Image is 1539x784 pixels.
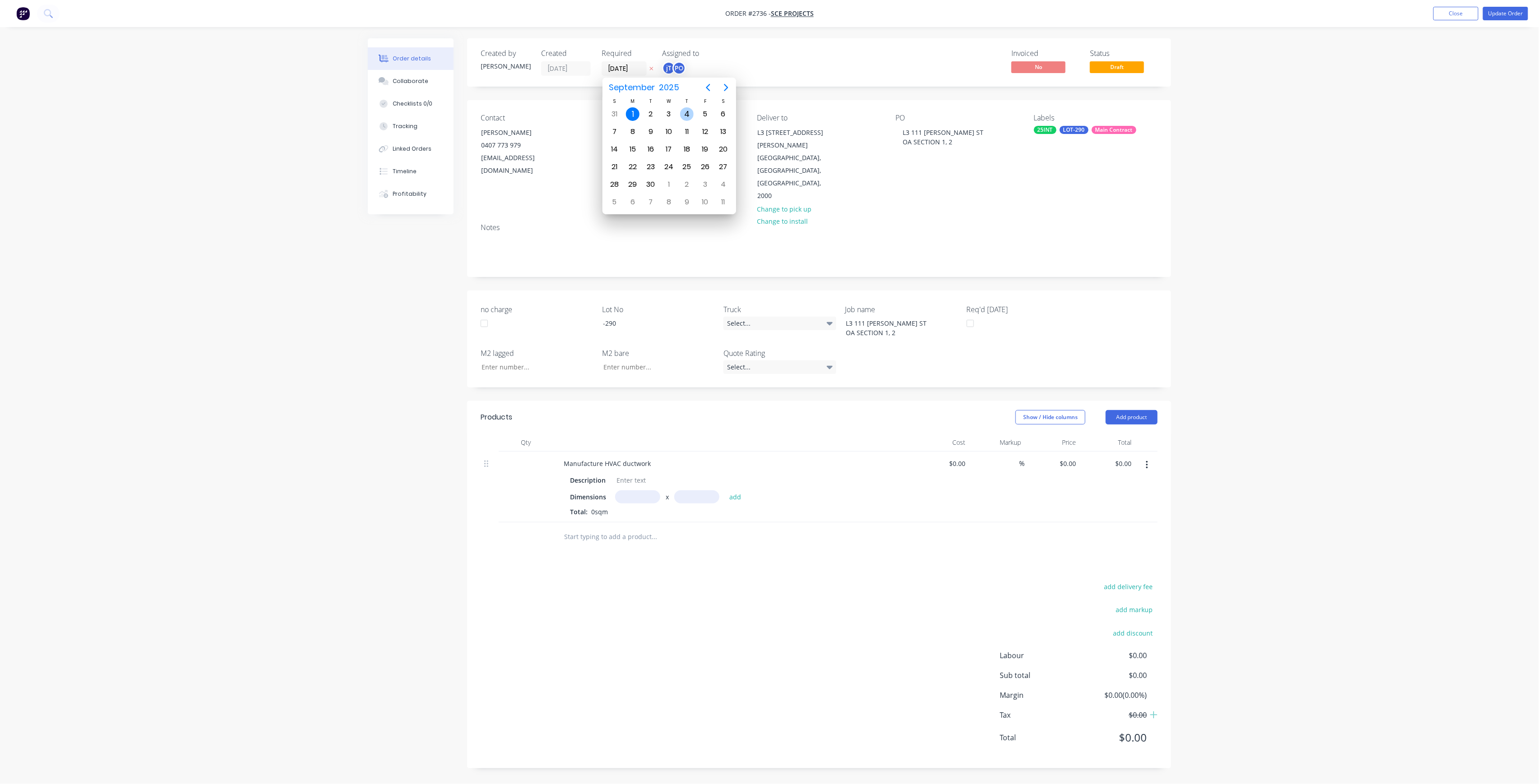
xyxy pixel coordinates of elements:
span: Dimensions [570,492,606,502]
label: Quote Rating [723,348,836,359]
div: Thursday, October 9, 2025 [680,195,694,209]
div: Linked Orders [393,145,432,153]
div: Wednesday, September 10, 2025 [662,125,676,138]
span: $0.00 [1080,729,1147,746]
button: Checklists 0/0 [368,92,454,115]
div: Today, Monday, September 1, 2025 [626,107,640,121]
div: Saturday, September 6, 2025 [717,107,730,121]
div: Saturday, October 4, 2025 [717,178,730,191]
div: Main Contract [1092,126,1136,134]
div: Friday, September 19, 2025 [698,143,712,156]
input: Enter number... [474,360,593,374]
span: $0.00 [1080,650,1147,661]
div: S [714,97,732,105]
button: Change to install [752,215,813,227]
div: L3 [STREET_ADDRESS][PERSON_NAME][GEOGRAPHIC_DATA], [GEOGRAPHIC_DATA], [GEOGRAPHIC_DATA], 2000 [750,126,840,203]
span: % [1019,458,1024,469]
div: jT [662,61,676,75]
button: jTPO [662,61,686,75]
div: T [642,97,660,105]
div: Saturday, September 13, 2025 [717,125,730,138]
span: No [1011,61,1066,73]
div: Markup [969,434,1025,452]
div: Monday, September 15, 2025 [626,143,640,156]
div: Friday, September 12, 2025 [698,125,712,138]
div: PO [895,114,1019,122]
div: Invoiced [1011,49,1079,58]
div: Monday, September 8, 2025 [626,125,640,138]
div: Tracking [393,122,418,130]
div: Tuesday, September 16, 2025 [644,143,658,156]
button: Next page [717,78,735,97]
span: Sub total [1000,670,1080,681]
button: Linked Orders [368,138,454,160]
label: Req'd [DATE] [967,304,1080,315]
span: $0.00 [1080,670,1147,681]
input: Start typing to add a product... [564,528,744,546]
div: Friday, September 5, 2025 [698,107,712,121]
div: Tuesday, September 30, 2025 [644,178,658,191]
div: Price [1024,434,1080,452]
div: Profitability [393,190,427,198]
span: Total: [570,507,588,516]
div: Saturday, October 11, 2025 [717,195,730,209]
div: [GEOGRAPHIC_DATA], [GEOGRAPHIC_DATA], [GEOGRAPHIC_DATA], 2000 [758,152,833,202]
div: Wednesday, October 8, 2025 [662,195,676,209]
div: T [678,97,696,105]
div: Monday, October 6, 2025 [626,195,640,209]
div: L3 111 [PERSON_NAME] ST OA SECTION 1, 2 [839,317,951,339]
label: Job name [845,304,958,315]
label: M2 bare [602,348,715,359]
div: Description [566,474,609,487]
label: no charge [481,304,593,315]
div: Friday, October 3, 2025 [698,178,712,191]
div: Tuesday, September 9, 2025 [644,125,658,138]
div: Contact [481,114,604,122]
div: Tuesday, September 2, 2025 [644,107,658,121]
div: Sunday, October 5, 2025 [608,195,621,209]
button: Order details [368,47,454,70]
div: Wednesday, October 1, 2025 [662,178,676,191]
div: Sunday, September 21, 2025 [608,160,621,174]
span: $0.00 [1080,710,1147,720]
div: 0407 773 979 [481,139,556,152]
button: Previous page [699,78,717,97]
button: Add product [1106,410,1158,424]
div: Order details [393,55,431,63]
button: September2025 [603,79,685,96]
a: SCE Projects [771,9,814,18]
button: Profitability [368,183,454,205]
div: [PERSON_NAME] [481,61,530,71]
div: Thursday, September 18, 2025 [680,143,694,156]
div: L3 111 [PERSON_NAME] ST OA SECTION 1, 2 [895,126,991,148]
button: add markup [1111,604,1158,616]
div: -290 [596,317,709,330]
button: add discount [1108,627,1158,639]
div: PO [672,61,686,75]
div: Sunday, September 28, 2025 [608,178,621,191]
div: F [696,97,714,105]
div: Required [602,49,651,58]
div: Assigned to [662,49,752,58]
div: Wednesday, September 17, 2025 [662,143,676,156]
div: Labels [1034,114,1158,122]
button: Close [1433,7,1479,20]
div: Tuesday, October 7, 2025 [644,195,658,209]
div: Monday, September 22, 2025 [626,160,640,174]
div: Sunday, August 31, 2025 [608,107,621,121]
div: W [660,97,678,105]
div: [PERSON_NAME] [481,126,556,139]
div: Select... [723,360,836,374]
div: Manufacture HVAC ductwork [556,457,658,470]
button: add delivery fee [1099,581,1158,593]
div: Sunday, September 7, 2025 [608,125,621,138]
div: [EMAIL_ADDRESS][DOMAIN_NAME] [481,152,556,177]
div: Sunday, September 14, 2025 [608,143,621,156]
div: Tuesday, September 23, 2025 [644,160,658,174]
div: Collaborate [393,77,429,85]
div: M [624,97,642,105]
div: Timeline [393,167,417,175]
span: Margin [1000,690,1080,701]
div: Saturday, September 27, 2025 [717,160,730,174]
